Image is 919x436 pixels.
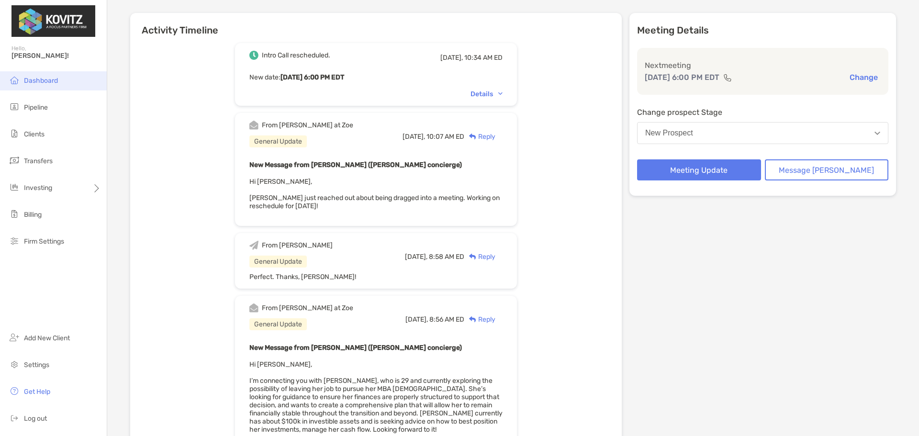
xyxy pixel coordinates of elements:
p: New date : [249,71,503,83]
button: Meeting Update [637,159,761,180]
b: New Message from [PERSON_NAME] ([PERSON_NAME] concierge) [249,344,462,352]
span: Billing [24,211,42,219]
span: [DATE], [405,315,428,324]
div: From [PERSON_NAME] [262,241,333,249]
span: Firm Settings [24,237,64,246]
span: [DATE], [403,133,425,141]
p: Next meeting [645,59,881,71]
span: Investing [24,184,52,192]
img: logout icon [9,412,20,424]
div: Reply [464,252,495,262]
img: Zoe Logo [11,4,95,38]
span: 10:07 AM ED [426,133,464,141]
span: [DATE], [440,54,463,62]
div: New Prospect [645,129,693,137]
img: get-help icon [9,385,20,397]
img: investing icon [9,181,20,193]
p: Meeting Details [637,24,888,36]
span: Log out [24,414,47,423]
span: Transfers [24,157,53,165]
img: Event icon [249,241,258,250]
img: Chevron icon [498,92,503,95]
div: Intro Call rescheduled. [262,51,330,59]
img: pipeline icon [9,101,20,112]
img: communication type [723,74,732,81]
img: Event icon [249,303,258,313]
b: [DATE] 6:00 PM EDT [280,73,344,81]
span: 10:34 AM ED [464,54,503,62]
div: Details [471,90,503,98]
span: Pipeline [24,103,48,112]
img: Reply icon [469,316,476,323]
img: settings icon [9,358,20,370]
button: Change [847,72,881,82]
span: [DATE], [405,253,427,261]
div: From [PERSON_NAME] at Zoe [262,121,353,129]
span: Clients [24,130,45,138]
img: clients icon [9,128,20,139]
img: Event icon [249,51,258,60]
img: billing icon [9,208,20,220]
span: Settings [24,361,49,369]
button: New Prospect [637,122,888,144]
button: Message [PERSON_NAME] [765,159,889,180]
img: firm-settings icon [9,235,20,246]
img: transfers icon [9,155,20,166]
p: [DATE] 6:00 PM EDT [645,71,719,83]
img: Reply icon [469,134,476,140]
div: From [PERSON_NAME] at Zoe [262,304,353,312]
img: Reply icon [469,254,476,260]
p: Change prospect Stage [637,106,888,118]
span: Perfect. Thanks, [PERSON_NAME]! [249,273,356,281]
span: 8:56 AM ED [429,315,464,324]
span: Add New Client [24,334,70,342]
img: Open dropdown arrow [874,132,880,135]
img: dashboard icon [9,74,20,86]
img: Event icon [249,121,258,130]
div: Reply [464,132,495,142]
span: Dashboard [24,77,58,85]
div: General Update [249,256,307,268]
div: Reply [464,314,495,324]
span: 8:58 AM ED [429,253,464,261]
div: General Update [249,318,307,330]
b: New Message from [PERSON_NAME] ([PERSON_NAME] concierge) [249,161,462,169]
span: Get Help [24,388,50,396]
h6: Activity Timeline [130,13,622,36]
img: add_new_client icon [9,332,20,343]
span: Hi [PERSON_NAME], [PERSON_NAME] just reached out about being dragged into a meeting. Working on r... [249,178,500,210]
div: General Update [249,135,307,147]
span: [PERSON_NAME]! [11,52,101,60]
